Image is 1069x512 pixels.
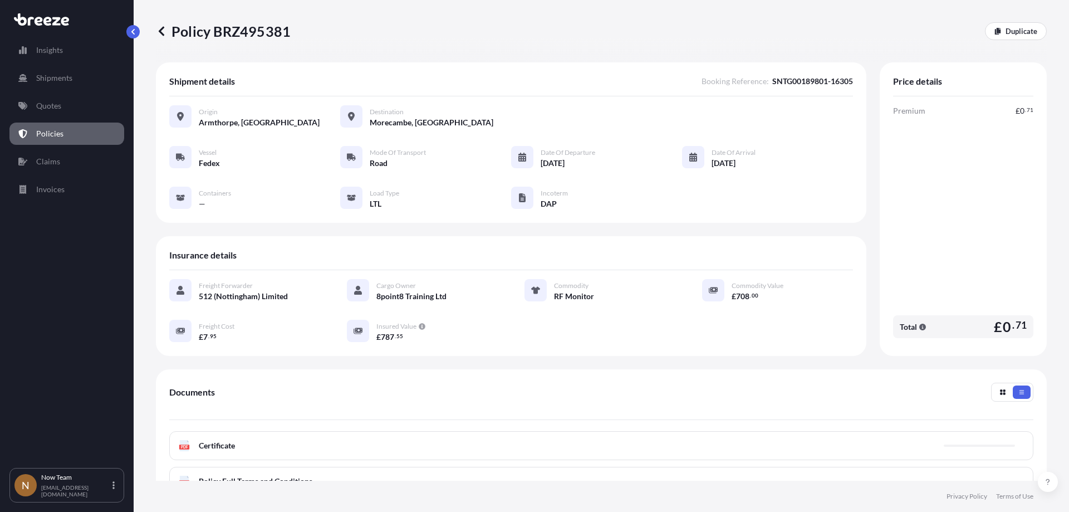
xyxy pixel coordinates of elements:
[712,158,735,169] span: [DATE]
[9,95,124,117] a: Quotes
[199,291,288,302] span: 512 (Nottingham) Limited
[199,189,231,198] span: Containers
[210,334,217,338] span: 95
[541,198,557,209] span: DAP
[36,184,65,195] p: Invoices
[36,128,63,139] p: Policies
[36,45,63,56] p: Insights
[541,158,565,169] span: [DATE]
[9,39,124,61] a: Insights
[9,67,124,89] a: Shipments
[9,178,124,201] a: Invoices
[156,22,291,40] p: Policy BRZ495381
[370,198,381,209] span: LTL
[169,76,235,87] span: Shipment details
[376,333,381,341] span: £
[203,333,208,341] span: 7
[893,76,942,87] span: Price details
[208,334,209,338] span: .
[370,189,399,198] span: Load Type
[1016,322,1027,329] span: 71
[199,440,235,451] span: Certificate
[22,480,30,491] span: N
[9,123,124,145] a: Policies
[1027,108,1033,112] span: 71
[181,445,188,449] text: PDF
[772,76,853,87] span: SNTG00189801-16305
[702,76,769,87] span: Booking Reference :
[554,291,594,302] span: RF Monitor
[541,189,568,198] span: Incoterm
[554,281,589,290] span: Commodity
[36,156,60,167] p: Claims
[370,148,426,157] span: Mode of Transport
[169,467,1033,496] a: PDFPolicy Full Terms and Conditions
[199,281,253,290] span: Freight Forwarder
[370,117,493,128] span: Morecambe, [GEOGRAPHIC_DATA]
[36,100,61,111] p: Quotes
[9,150,124,173] a: Claims
[900,321,917,333] span: Total
[199,117,320,128] span: Armthorpe, [GEOGRAPHIC_DATA]
[732,292,736,300] span: £
[752,294,758,298] span: 00
[1006,26,1037,37] p: Duplicate
[199,322,234,331] span: Freight Cost
[994,320,1002,334] span: £
[41,484,110,498] p: [EMAIL_ADDRESS][DOMAIN_NAME]
[169,250,237,261] span: Insurance details
[1020,107,1024,115] span: 0
[985,22,1047,40] a: Duplicate
[376,291,447,302] span: 8point8 Training Ltd
[1025,108,1026,112] span: .
[732,281,783,290] span: Commodity Value
[169,387,215,398] span: Documents
[199,108,218,116] span: Origin
[996,492,1033,501] a: Terms of Use
[893,105,925,116] span: Premium
[381,333,394,341] span: 787
[1012,322,1014,329] span: .
[376,322,416,331] span: Insured Value
[199,476,312,487] span: Policy Full Terms and Conditions
[199,198,205,209] span: —
[736,292,749,300] span: 708
[36,72,72,84] p: Shipments
[1016,107,1020,115] span: £
[199,158,220,169] span: Fedex
[181,481,188,485] text: PDF
[712,148,756,157] span: Date of Arrival
[750,294,751,298] span: .
[395,334,396,338] span: .
[370,158,388,169] span: Road
[947,492,987,501] a: Privacy Policy
[370,108,404,116] span: Destination
[1003,320,1011,334] span: 0
[199,148,217,157] span: Vessel
[199,333,203,341] span: £
[541,148,595,157] span: Date of Departure
[396,334,403,338] span: 55
[41,473,110,482] p: Now Team
[376,281,416,290] span: Cargo Owner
